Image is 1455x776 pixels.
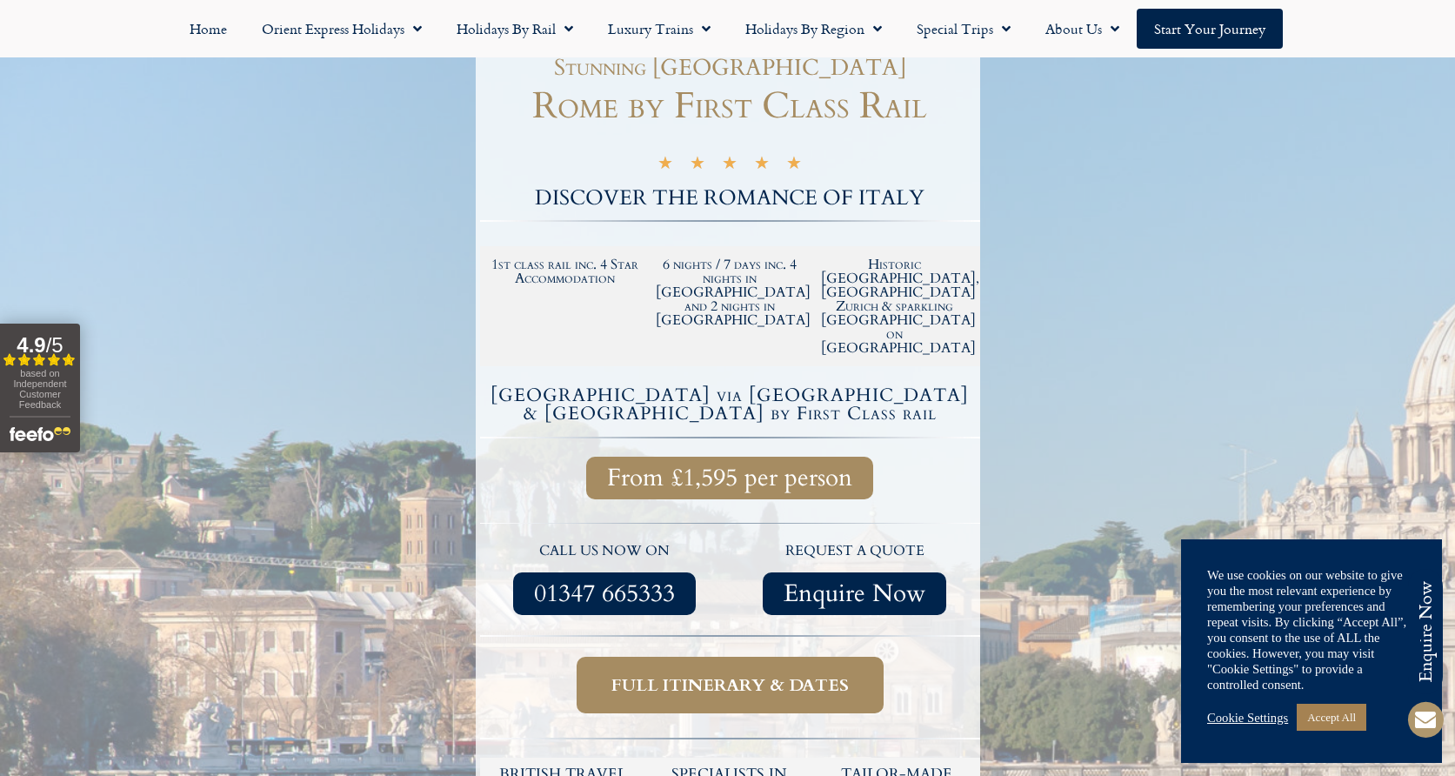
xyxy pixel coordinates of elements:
a: Home [172,9,244,49]
i: ★ [657,156,673,176]
a: Enquire Now [763,572,946,615]
a: Cookie Settings [1207,710,1288,726]
p: call us now on [489,540,722,563]
div: We use cookies on our website to give you the most relevant experience by remembering your prefer... [1207,567,1416,692]
nav: Menu [9,9,1446,49]
a: 01347 665333 [513,572,696,615]
h4: [GEOGRAPHIC_DATA] via [GEOGRAPHIC_DATA] & [GEOGRAPHIC_DATA] by First Class rail [483,386,978,423]
a: From £1,595 per person [586,457,873,499]
a: Full itinerary & dates [577,657,884,713]
h2: Historic [GEOGRAPHIC_DATA], [GEOGRAPHIC_DATA] Zurich & sparkling [GEOGRAPHIC_DATA] on [GEOGRAPHIC... [821,258,969,355]
p: request a quote [738,540,971,563]
span: Enquire Now [784,583,925,605]
a: Holidays by Rail [439,9,591,49]
a: Special Trips [899,9,1028,49]
i: ★ [690,156,705,176]
a: Orient Express Holidays [244,9,439,49]
h2: 1st class rail inc. 4 Star Accommodation [491,258,639,285]
i: ★ [754,156,770,176]
i: ★ [786,156,802,176]
a: Start your Journey [1137,9,1283,49]
h1: Stunning [GEOGRAPHIC_DATA] [489,57,971,79]
div: 5/5 [657,153,802,176]
i: ★ [722,156,738,176]
h2: DISCOVER THE ROMANCE OF ITALY [480,188,980,209]
a: Holidays by Region [728,9,899,49]
a: About Us [1028,9,1137,49]
a: Accept All [1297,704,1366,731]
a: Luxury Trains [591,9,728,49]
span: From £1,595 per person [607,467,852,489]
span: 01347 665333 [534,583,675,605]
h2: 6 nights / 7 days inc. 4 nights in [GEOGRAPHIC_DATA] and 2 nights in [GEOGRAPHIC_DATA] [656,258,804,327]
span: Full itinerary & dates [611,674,849,696]
h1: Rome by First Class Rail [480,88,980,124]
